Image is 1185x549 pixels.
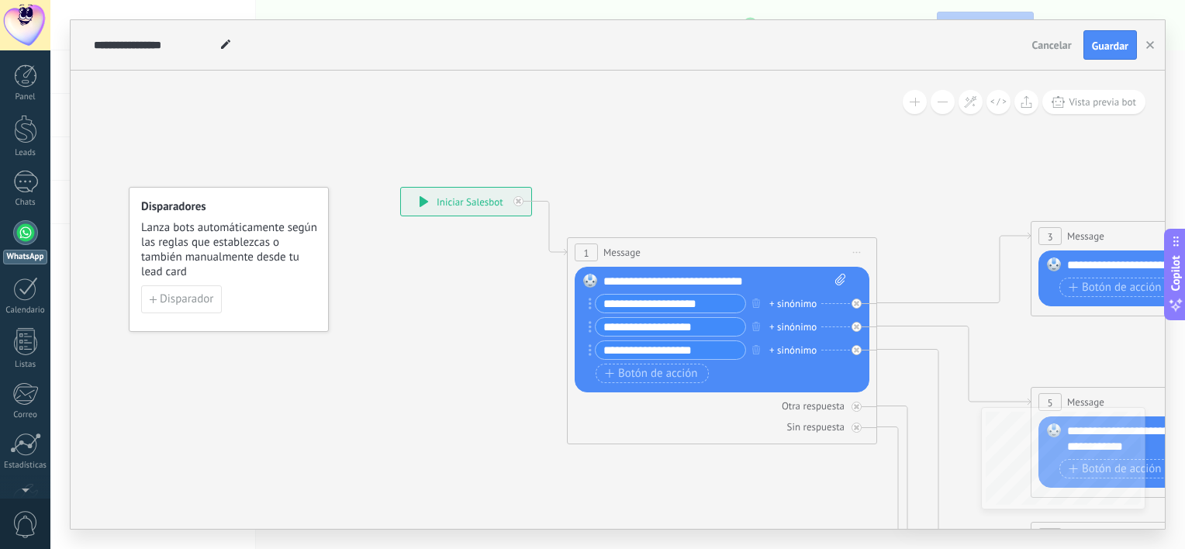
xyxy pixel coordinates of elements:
[769,296,817,312] div: + sinónimo
[1069,281,1162,294] span: Botón de acción
[3,461,48,471] div: Estadísticas
[3,360,48,370] div: Listas
[141,220,318,279] span: Lanza bots automáticamente según las reglas que establezcas o también manualmente desde tu lead card
[1067,395,1104,409] span: Message
[160,294,213,305] span: Disparador
[1042,90,1145,114] button: Vista previa bot
[3,410,48,420] div: Correo
[1092,40,1128,51] span: Guardar
[1026,33,1078,57] button: Cancelar
[1168,256,1183,292] span: Copilot
[3,92,48,102] div: Panel
[769,343,817,358] div: + sinónimo
[141,285,222,313] button: Disparador
[3,148,48,158] div: Leads
[1067,229,1104,243] span: Message
[605,368,698,380] span: Botón de acción
[787,420,845,433] div: Sin respuesta
[583,247,589,260] span: 1
[3,306,48,316] div: Calendario
[603,245,641,260] span: Message
[596,364,709,383] button: Botón de acción
[1069,95,1136,109] span: Vista previa bot
[3,198,48,208] div: Chats
[141,199,318,214] h4: Disparadores
[1047,396,1052,409] span: 5
[1047,230,1052,243] span: 3
[1083,30,1137,60] button: Guardar
[3,250,47,264] div: WhatsApp
[1059,278,1173,297] button: Botón de acción
[782,399,845,413] div: Otra respuesta
[769,319,817,335] div: + sinónimo
[1032,38,1072,52] span: Cancelar
[401,188,531,216] div: Iniciar Salesbot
